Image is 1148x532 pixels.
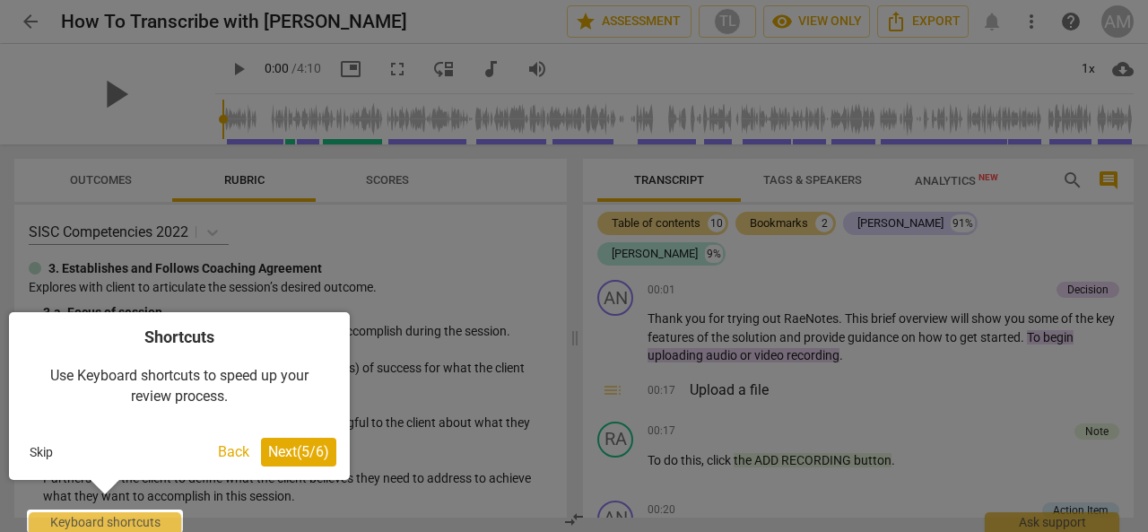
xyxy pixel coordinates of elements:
[22,326,336,348] h4: Shortcuts
[261,438,336,467] button: Next
[22,348,336,424] div: Use Keyboard shortcuts to speed up your review process.
[211,438,257,467] button: Back
[22,439,60,466] button: Skip
[268,443,329,460] span: Next ( 5 / 6 )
